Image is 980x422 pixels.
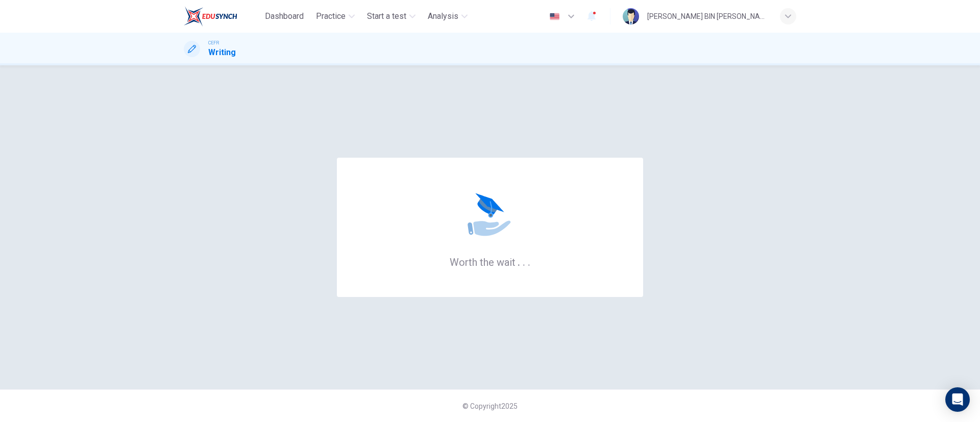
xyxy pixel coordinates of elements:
[184,6,261,27] a: EduSynch logo
[623,8,639,24] img: Profile picture
[261,7,308,26] button: Dashboard
[424,7,472,26] button: Analysis
[428,10,458,22] span: Analysis
[450,255,531,268] h6: Worth the wait
[367,10,406,22] span: Start a test
[527,253,531,269] h6: .
[647,10,768,22] div: [PERSON_NAME] BIN [PERSON_NAME]
[184,6,237,27] img: EduSynch logo
[312,7,359,26] button: Practice
[208,39,219,46] span: CEFR
[208,46,236,59] h1: Writing
[316,10,346,22] span: Practice
[363,7,420,26] button: Start a test
[517,253,521,269] h6: .
[265,10,304,22] span: Dashboard
[945,387,970,412] div: Open Intercom Messenger
[548,13,561,20] img: en
[462,402,518,410] span: © Copyright 2025
[522,253,526,269] h6: .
